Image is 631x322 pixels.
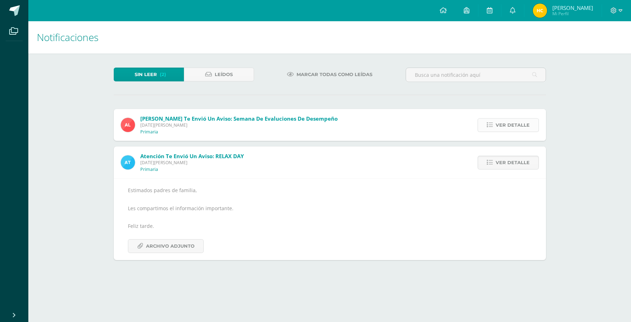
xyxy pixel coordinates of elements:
div: Estimados padres de familia, Les compartimos el información importante. Feliz tarde. [128,186,532,253]
span: Sin leer [135,68,157,81]
span: Ver detalle [496,156,530,169]
span: [PERSON_NAME] [552,4,593,11]
span: Atención te envió un aviso: RELAX DAY [140,153,244,160]
p: Primaria [140,129,158,135]
span: Notificaciones [37,30,98,44]
span: Leídos [215,68,233,81]
p: Primaria [140,167,158,172]
span: Mi Perfil [552,11,593,17]
img: 49b11bfe7fe5b51e22d24d594a31fdfe.png [533,4,547,18]
img: 2ffea78c32313793fe3641c097813157.png [121,118,135,132]
span: (2) [160,68,166,81]
a: Archivo Adjunto [128,239,204,253]
span: [DATE][PERSON_NAME] [140,160,244,166]
span: Ver detalle [496,119,530,132]
input: Busca una notificación aquí [406,68,546,82]
img: 9fc725f787f6a993fc92a288b7a8b70c.png [121,155,135,169]
a: Marcar todas como leídas [278,68,381,81]
a: Sin leer(2) [114,68,184,81]
span: Marcar todas como leídas [297,68,372,81]
span: [PERSON_NAME] te envió un aviso: Semana de Evaluciones de Desempeño [140,115,338,122]
span: Archivo Adjunto [146,240,195,253]
a: Leídos [184,68,254,81]
span: [DATE][PERSON_NAME] [140,122,338,128]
